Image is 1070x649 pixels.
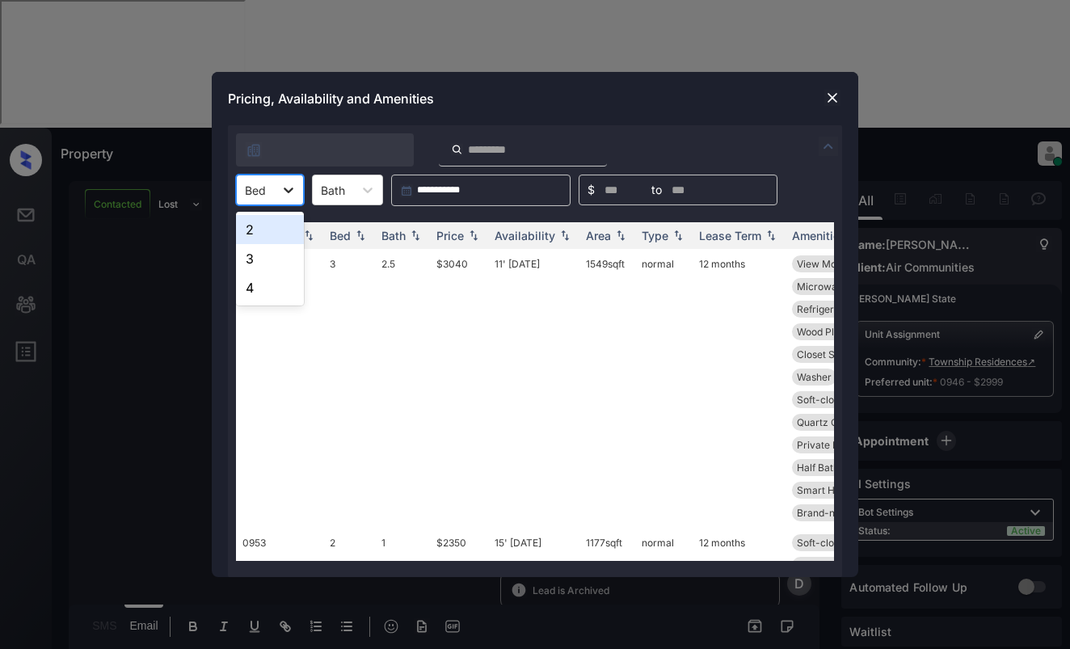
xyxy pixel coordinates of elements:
img: sorting [557,230,573,242]
img: sorting [407,230,423,242]
div: Price [436,229,464,242]
span: Private Entry [797,439,857,451]
span: View Mountain [797,258,865,270]
img: sorting [465,230,482,242]
span: Half Bath [797,461,839,474]
div: Lease Term [699,229,761,242]
td: 3 [323,249,375,528]
span: Washer [797,371,832,383]
span: Wood Plank Floo... [797,326,880,338]
div: 3 [236,244,304,273]
td: 2.5 [375,249,430,528]
span: Soft-close Cabi... [797,537,875,549]
div: 2 [236,215,304,244]
img: sorting [352,230,369,242]
img: icon-zuma [246,142,262,158]
img: icon-zuma [819,137,838,156]
img: icon-zuma [451,142,463,157]
td: $3040 [430,249,488,528]
div: Area [586,229,611,242]
div: Amenities [792,229,846,242]
span: to [651,181,662,199]
div: Type [642,229,668,242]
span: $ [588,181,595,199]
td: 11' [DATE] [488,249,579,528]
img: sorting [670,230,686,242]
div: 4 [236,273,304,302]
div: Bath [381,229,406,242]
span: MPE 2024 Landsc... [797,559,887,571]
span: Brand-new Bathr... [797,507,883,519]
td: 12 months [693,249,786,528]
td: normal [635,249,693,528]
img: sorting [763,230,779,242]
span: Closet Second 2... [797,348,878,360]
span: Refrigerator Le... [797,303,874,315]
span: Soft-close Cabi... [797,394,875,406]
img: sorting [301,230,317,242]
div: Pricing, Availability and Amenities [212,72,858,125]
img: sorting [613,230,629,242]
div: Availability [495,229,555,242]
td: 0926 [236,249,323,528]
span: Quartz Counters [797,416,873,428]
td: 1549 sqft [579,249,635,528]
div: Bed [330,229,351,242]
img: close [824,90,840,106]
span: Smart Home Door... [797,484,887,496]
span: Microwave [797,280,849,293]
